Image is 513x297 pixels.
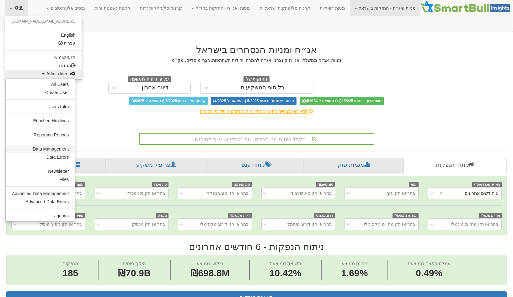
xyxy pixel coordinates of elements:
[211,97,296,105] span: קרנות נאמנות - דיווחי 5/2025 (בהשוואה ל-4/2025)
[228,213,252,218] span: דירוג מקסימלי
[156,213,168,218] span: מנפיק
[6,88,75,97] a: Create User
[6,212,75,220] a: agenda
[479,213,502,218] span: מח״מ מינמלי
[241,85,284,91] div: כל סוגי המשקיעים
[270,261,301,266] span: תשואה ממוצעת
[190,268,229,278] span: ₪698.8M
[6,131,75,139] a: Reporting Periods
[206,190,248,196] div: בחר או הזן סוג הנפקה
[6,153,75,161] a: Data Errors
[187,0,255,16] a: מניות ואג״ח - החזקות בחו״ל
[291,190,332,196] div: בחר או הזן סוג שעבוד
[152,182,169,187] span: סוג מכרז
[62,267,78,280] span: 185
[341,267,368,280] span: 1.69%
[5,53,82,61] a: תנאי שימוש
[386,190,415,196] div: בחר או הזן ענף
[409,182,419,187] span: ענף
[350,0,420,16] a: מניות ואג״ח - החזקות בישראל
[270,267,302,280] span: 10.42%
[129,97,208,105] span: קרנות סל - דיווחי 5/2025 (בהשוואה ל-4/2025)
[66,213,85,218] span: מפיץ מוביל
[207,158,304,173] a: ניתוח ענפי
[40,221,82,227] div: בחר או הזן מפיץ מוביל
[403,158,507,173] a: ניתוח הנפקות
[128,76,171,83] span: על פי דוחות לתקופה
[5,70,82,78] a: Admin Menu
[6,198,75,206] a: Advanced Data Errors
[6,103,75,111] a: Users (old)
[408,267,450,280] span: 0.49%
[5,18,82,25] li: [EMAIL_ADDRESS][DOMAIN_NAME]
[304,158,403,173] a: מגמות שוק
[393,213,419,218] span: מח״מ מקסימלי
[200,221,248,227] div: בחר או הזן דירוג מקסימלי
[46,71,76,76] span: Admin Menu
[118,268,151,278] span: ₪70.9B
[451,221,498,227] div: בחר או הזן מח״מ מינמלי
[71,182,85,187] span: הצמדה
[342,261,367,266] span: מרווח ממוצע
[5,39,82,47] a: עברית
[6,189,75,198] a: Advanced Data Management
[300,97,384,105] span: טווח ארוך - דיווחי Q1/2025 (בהשוואה ל-Q4/2024)
[5,78,75,222] ul: Admin Menu
[5,31,82,39] a: English
[6,241,507,252] h2: ניתוח הנפקות - 6 חודשים אחרונים
[42,0,90,16] a: נכסים אלטרנטיבים
[472,182,502,187] span: תאריך מכרז מוסדי
[314,213,335,218] span: דירוג מינימלי
[243,76,270,83] span: החזקות של
[420,0,513,13] img: Smartbull
[140,134,374,144] div: הקלד שם ני״ע, מנפיק, גוף מוסדי או ענף לחיפוש...
[408,261,450,266] span: עמלת הפצה ממוצעת
[5,61,82,70] a: התנתק
[127,190,165,196] div: בחר או הזן סוג מכרז
[364,221,415,227] div: בחר או הזן מח״מ מקסימלי
[6,145,75,153] a: Data Management
[123,261,146,266] span: היקף גיוסים
[315,0,350,16] a: מניות דואליות
[73,108,440,114] div: לחץ כאן לצפייה בתאריכי הדיווחים האחרונים של כל הגופים
[255,0,315,16] a: קרנות סל/מחקות ישראליות
[90,0,135,16] a: קרנות נאמנות זרות
[142,85,168,91] div: דיווח אחרון
[132,221,165,227] div: בחר או הזן מנפיק
[135,0,187,16] a: קרנות סל/מחקות זרות
[6,167,75,175] a: Newsletter
[286,221,332,227] div: בחר או הזן דירוג מינימלי
[197,261,223,266] span: ביקוש ממוצע
[6,117,75,125] a: Enriched Holdings
[78,45,436,55] h2: אג״ח ומניות הנסחרים בישראל
[6,80,75,88] a: All Users
[232,182,252,187] span: סוג הנפקה
[316,182,335,187] span: סוג שעבוד
[465,190,498,196] div: 6 חודשים אחרונים
[6,175,75,183] a: Files
[105,158,206,173] a: פרופיל משקיע
[78,58,436,63] h5: מניות, אג״ח ממשלתי, אג״ח קונצרני, אג״ח להמרה, יחידות השתתפות, רצף מוסדיים, מק״מ
[62,261,78,266] span: הנפקות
